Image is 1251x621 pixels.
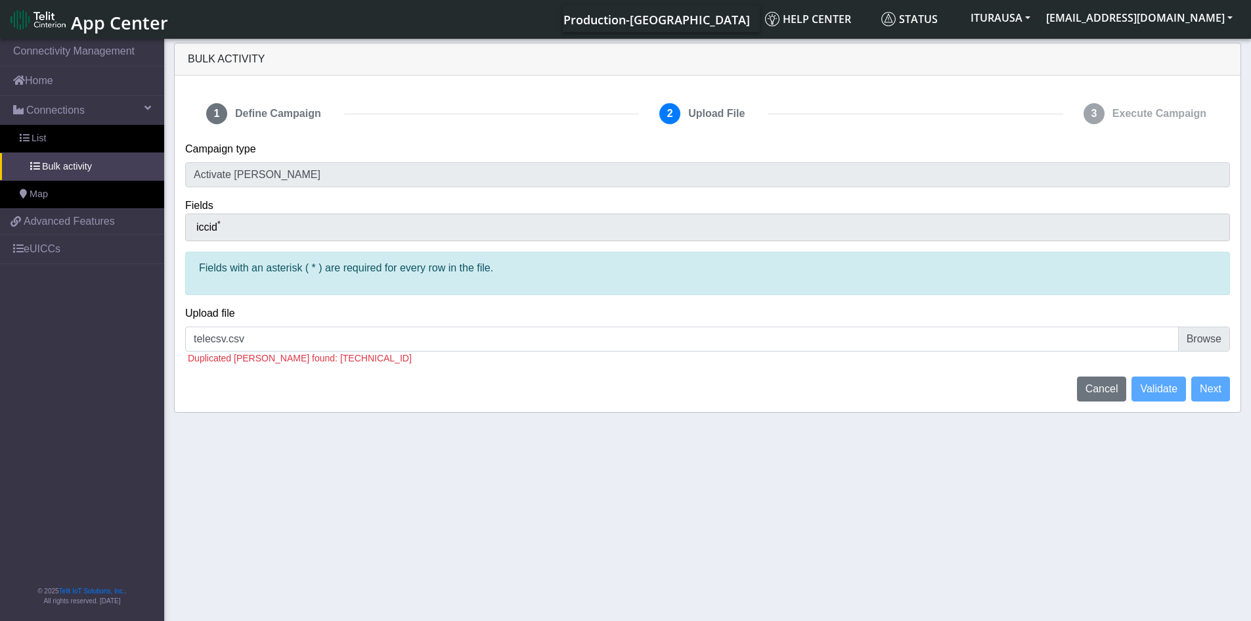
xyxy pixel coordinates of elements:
[196,97,334,131] button: 1Define Campaign
[1073,97,1219,131] button: 3Execute Campaign
[32,131,46,146] span: List
[649,97,758,131] button: 2Upload File
[881,12,938,26] span: Status
[963,6,1038,30] button: ITURAUSA
[765,12,779,26] img: knowledge.svg
[760,6,876,32] a: Help center
[1038,6,1240,30] button: [EMAIL_ADDRESS][DOMAIN_NAME]
[26,103,85,118] span: Connections
[683,101,750,127] span: Upload File
[876,6,963,32] a: Status
[659,103,680,124] span: 2
[1140,383,1177,394] span: Validate
[230,101,326,127] span: Define Campaign
[30,187,48,202] span: Map
[196,221,221,233] span: iccid
[59,587,125,595] a: Telit IoT Solutions, Inc.
[1086,383,1118,394] span: Cancel
[206,103,227,124] span: 1
[1131,377,1186,402] button: Validate
[11,9,66,30] img: logo-telit-cinterion-gw-new.png
[1084,103,1105,124] span: 3
[1191,377,1230,402] button: Next
[185,200,213,211] span: Fields
[563,6,749,32] a: Your current platform instance
[185,141,256,157] label: Campaign type
[1077,377,1127,402] button: Cancel
[765,12,851,26] span: Help center
[199,260,1216,276] p: Fields with an asterisk ( * ) are required for every row in the file.
[185,306,235,321] label: Upload file
[188,53,265,64] span: Bulk Activity
[71,11,168,35] span: App Center
[563,12,750,28] span: Production-[GEOGRAPHIC_DATA]
[42,160,92,174] span: Bulk activity
[881,12,896,26] img: status.svg
[1107,101,1212,127] span: Execute Campaign
[24,214,115,229] span: Advanced Features
[188,352,1230,365] small: Duplicated [PERSON_NAME] found: [TECHNICAL_ID]
[11,5,166,34] a: App Center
